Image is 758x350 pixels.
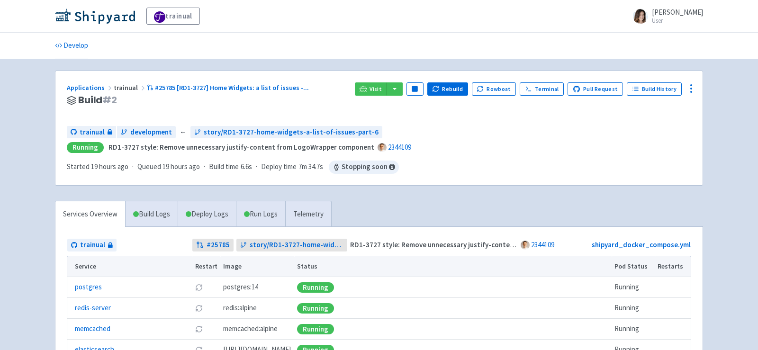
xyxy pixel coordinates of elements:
span: [PERSON_NAME] [652,8,703,17]
img: Shipyard logo [55,9,135,24]
span: trainual [80,127,105,138]
th: Restarts [655,256,691,277]
button: Restart pod [195,284,203,291]
th: Service [67,256,192,277]
a: memcached [75,323,110,334]
a: story/RD1-3727-home-widgets-a-list-of-issues-part-6 [236,239,348,251]
td: Running [612,319,655,340]
span: 6.6s [241,162,252,172]
a: Deploy Logs [178,201,236,227]
button: Rebuild [427,82,468,96]
td: Running [612,298,655,319]
a: #25785 [RD1-3727] Home Widgets: a list of issues -... [147,83,310,92]
a: Applications [67,83,114,92]
span: Started [67,162,128,171]
span: 7m 34.7s [298,162,323,172]
span: Stopping soon [329,161,399,174]
span: ← [180,127,187,138]
span: #25785 [RD1-3727] Home Widgets: a list of issues - ... [155,83,309,92]
a: Run Logs [236,201,285,227]
span: story/RD1-3727-home-widgets-a-list-of-issues-part-6 [250,240,344,251]
strong: RD1-3727 style: Remove unnecessary justify-content from LogoWrapper component [108,143,374,152]
a: Pull Request [568,82,623,96]
th: Image [220,256,294,277]
a: trainual [67,239,117,251]
a: 2344109 [531,240,554,249]
time: 19 hours ago [91,162,128,171]
div: Running [67,142,104,153]
a: postgres [75,282,102,293]
a: story/RD1-3727-home-widgets-a-list-of-issues-part-6 [190,126,382,139]
a: Develop [55,33,88,59]
a: shipyard_docker_compose.yml [592,240,691,249]
a: Services Overview [55,201,125,227]
a: [PERSON_NAME] User [627,9,703,24]
a: Visit [355,82,387,96]
span: Build time [209,162,239,172]
span: development [130,127,172,138]
strong: RD1-3727 style: Remove unnecessary justify-content from LogoWrapper component [350,240,616,249]
button: Rowboat [472,82,516,96]
th: Restart [192,256,220,277]
a: trainual [146,8,200,25]
span: redis:alpine [223,303,257,314]
a: trainual [67,126,116,139]
a: #25785 [192,239,234,251]
span: Deploy time [261,162,297,172]
span: # 2 [102,93,117,107]
td: Running [612,277,655,298]
button: Pause [406,82,424,96]
span: postgres:14 [223,282,258,293]
strong: # 25785 [207,240,230,251]
a: Build Logs [126,201,178,227]
span: Visit [370,85,382,93]
span: memcached:alpine [223,323,278,334]
span: Queued [137,162,200,171]
th: Status [294,256,612,277]
th: Pod Status [612,256,655,277]
small: User [652,18,703,24]
span: trainual [114,83,147,92]
time: 19 hours ago [162,162,200,171]
span: Build [78,95,117,106]
button: Restart pod [195,325,203,333]
a: Terminal [520,82,564,96]
a: 2344109 [388,143,411,152]
div: Running [297,282,334,293]
a: Telemetry [285,201,331,227]
button: Restart pod [195,305,203,312]
div: Running [297,303,334,314]
div: Running [297,324,334,334]
span: story/RD1-3727-home-widgets-a-list-of-issues-part-6 [204,127,379,138]
span: trainual [80,240,105,251]
a: Build History [627,82,682,96]
div: · · · [67,161,399,174]
a: redis-server [75,303,111,314]
a: development [117,126,176,139]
